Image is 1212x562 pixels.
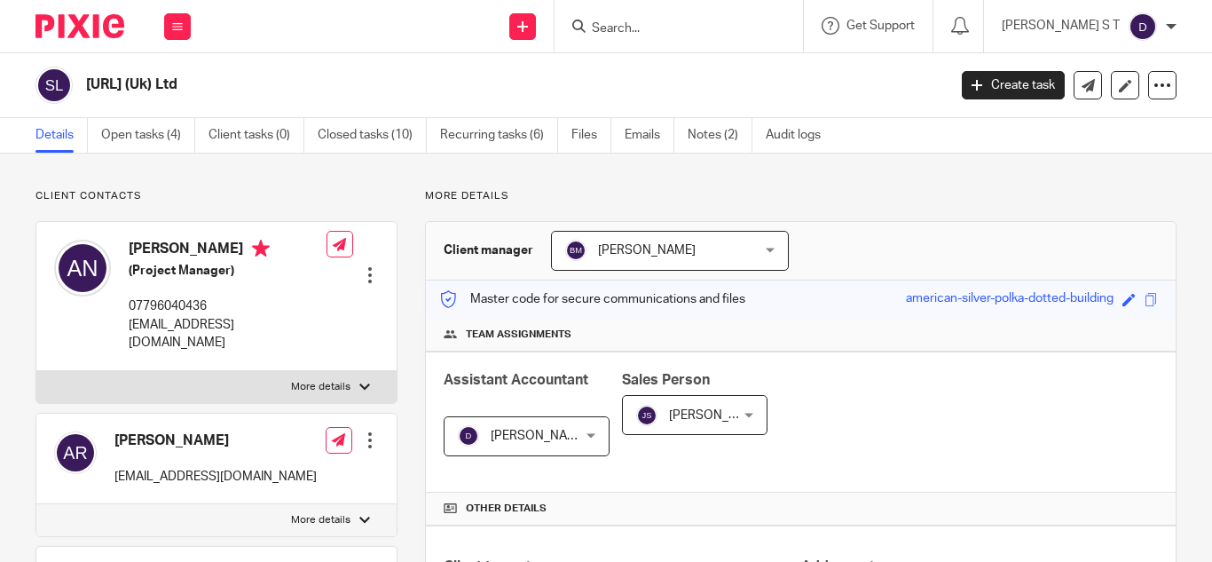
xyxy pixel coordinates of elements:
p: [PERSON_NAME] S T [1002,17,1120,35]
span: Team assignments [466,328,571,342]
a: Audit logs [766,118,834,153]
h3: Client manager [444,241,533,259]
a: Files [571,118,611,153]
p: [EMAIL_ADDRESS][DOMAIN_NAME] [114,468,317,486]
p: [EMAIL_ADDRESS][DOMAIN_NAME] [129,316,327,352]
h4: [PERSON_NAME] [129,240,327,262]
div: american-silver-polka-dotted-building [906,289,1114,310]
p: More details [425,189,1177,203]
p: More details [291,513,350,527]
span: Assistant Accountant [444,373,588,387]
a: Closed tasks (10) [318,118,427,153]
h2: [URL] (Uk) Ltd [86,75,766,94]
span: [PERSON_NAME] [598,244,696,257]
img: svg%3E [565,240,586,261]
p: 07796040436 [129,297,327,315]
span: [PERSON_NAME] S T [491,430,609,442]
a: Open tasks (4) [101,118,195,153]
img: svg%3E [1129,12,1157,41]
img: Pixie [35,14,124,38]
img: svg%3E [458,425,479,447]
p: Client contacts [35,189,397,203]
span: Get Support [846,20,915,32]
a: Notes (2) [688,118,752,153]
h5: (Project Manager) [129,262,327,280]
input: Search [590,21,750,37]
img: svg%3E [636,405,657,426]
span: [PERSON_NAME] [669,409,767,422]
a: Create task [962,71,1065,99]
i: Primary [252,240,270,257]
span: Other details [466,502,547,516]
img: svg%3E [54,240,111,297]
h4: [PERSON_NAME] [114,431,317,450]
a: Client tasks (0) [209,118,304,153]
a: Recurring tasks (6) [440,118,558,153]
span: Sales Person [622,373,710,387]
a: Emails [625,118,674,153]
a: Details [35,118,88,153]
img: svg%3E [35,67,73,104]
img: svg%3E [54,431,97,474]
p: Master code for secure communications and files [439,290,745,308]
p: More details [291,380,350,394]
